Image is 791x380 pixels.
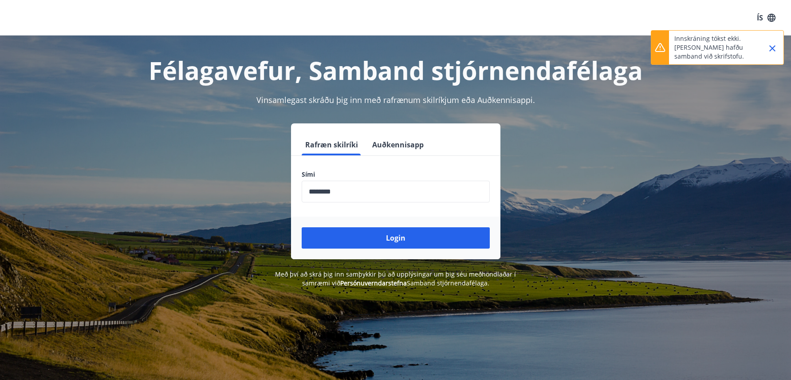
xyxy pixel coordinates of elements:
[302,134,362,155] button: Rafræn skilríki
[275,270,516,287] span: Með því að skrá þig inn samþykkir þú að upplýsingar um þig séu meðhöndlaðar í samræmi við Samband...
[256,95,535,105] span: Vinsamlegast skráðu þig inn með rafrænum skilríkjum eða Auðkennisappi.
[369,134,427,155] button: Auðkennisapp
[752,10,780,26] button: ÍS
[302,170,490,179] label: Sími
[674,34,752,61] p: Innskráning tókst ekki. [PERSON_NAME] hafðu samband við skrifstofu.
[765,41,780,56] button: Close
[87,53,704,87] h1: Félagavefur, Samband stjórnendafélaga
[302,227,490,249] button: Login
[340,279,407,287] a: Persónuverndarstefna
